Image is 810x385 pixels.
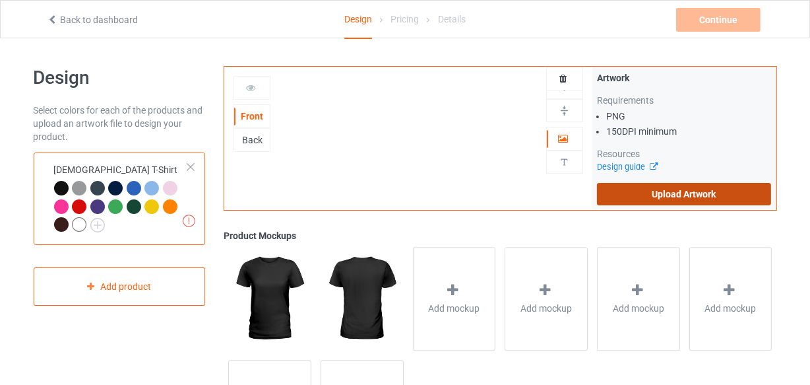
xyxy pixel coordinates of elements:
div: Add mockup [597,247,680,351]
div: Details [438,1,466,38]
div: Back [234,133,270,147]
img: svg+xml;base64,PD94bWwgdmVyc2lvbj0iMS4wIiBlbmNvZGluZz0iVVRGLTgiPz4KPHN2ZyB3aWR0aD0iMjJweCIgaGVpZ2... [90,218,105,232]
div: [DEMOGRAPHIC_DATA] T-Shirt [54,163,189,231]
div: Add mockup [505,247,588,351]
span: Add mockup [520,302,572,315]
li: 150 DPI minimum [606,125,772,138]
li: PNG [606,110,772,123]
div: Pricing [390,1,419,38]
div: Add mockup [413,247,496,351]
div: [DEMOGRAPHIC_DATA] T-Shirt [34,153,206,245]
a: Design guide [597,162,657,172]
img: exclamation icon [183,215,195,227]
div: Product Mockups [224,229,776,242]
div: Requirements [597,94,772,107]
h1: Design [34,66,206,90]
span: Add mockup [613,302,664,315]
div: Add mockup [689,247,772,351]
img: svg%3E%0A [558,104,571,117]
div: Front [234,110,270,123]
span: Add mockup [705,302,757,315]
label: Upload Artwork [597,183,772,205]
div: Artwork [597,71,772,85]
div: Resources [597,147,772,160]
span: Add mockup [429,302,480,315]
a: Back to dashboard [47,15,138,25]
img: regular.jpg [228,247,311,350]
div: Add product [34,267,206,306]
div: Design [344,1,372,39]
img: svg%3E%0A [558,156,571,168]
div: Select colors for each of the products and upload an artwork file to design your product. [34,104,206,143]
img: regular.jpg [321,247,403,350]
